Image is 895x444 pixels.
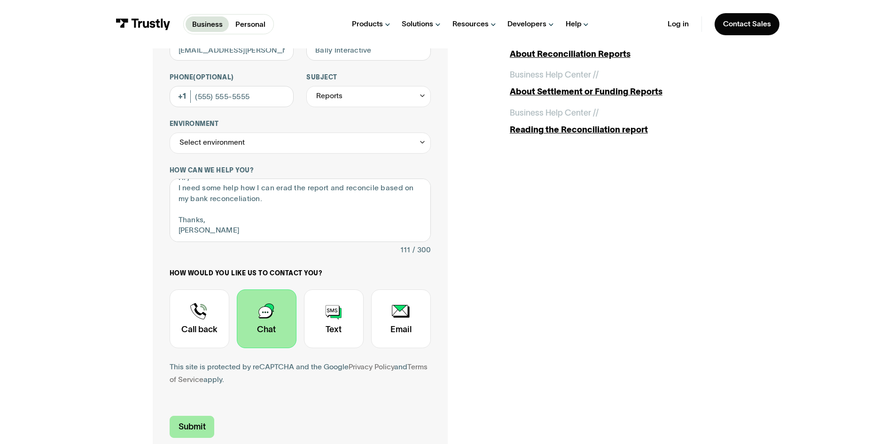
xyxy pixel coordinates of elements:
div: About Reconciliation Reports [510,48,743,61]
div: Select environment [170,132,431,154]
label: How can we help you? [170,166,431,175]
a: Business Help Center //Reading the Reconciliation report [510,107,743,136]
div: Resources [452,19,489,29]
a: Personal [229,16,272,32]
div: 111 [400,244,410,257]
div: Select environment [179,136,245,149]
label: Phone [170,73,294,82]
label: Environment [170,120,431,128]
a: Contact Sales [715,13,779,35]
div: Products [352,19,383,29]
a: Business Help Center //About Settlement or Funding Reports [510,69,743,98]
input: (555) 555-5555 [170,86,294,107]
div: / [596,107,599,119]
input: alex@mail.com [170,40,294,61]
div: Reading the Reconciliation report [510,124,743,136]
a: Privacy Policy [349,363,394,371]
div: Help [566,19,582,29]
span: (Optional) [193,74,233,81]
div: Business Help Center / [510,107,596,119]
input: ASPcorp [306,40,431,61]
div: / 300 [412,244,431,257]
div: Reports [306,86,431,107]
div: Developers [507,19,546,29]
div: Contact Sales [723,19,771,29]
input: Submit [170,416,215,438]
div: Solutions [402,19,433,29]
p: Personal [235,19,265,30]
div: / [596,69,599,81]
div: Reports [316,90,342,102]
p: Business [192,19,223,30]
div: Business Help Center / [510,69,596,81]
a: Log in [668,19,689,29]
a: Business [186,16,229,32]
div: About Settlement or Funding Reports [510,86,743,98]
label: Subject [306,73,431,82]
div: This site is protected by reCAPTCHA and the Google and apply. [170,361,431,386]
img: Trustly Logo [116,18,171,30]
label: How would you like us to contact you? [170,269,431,278]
